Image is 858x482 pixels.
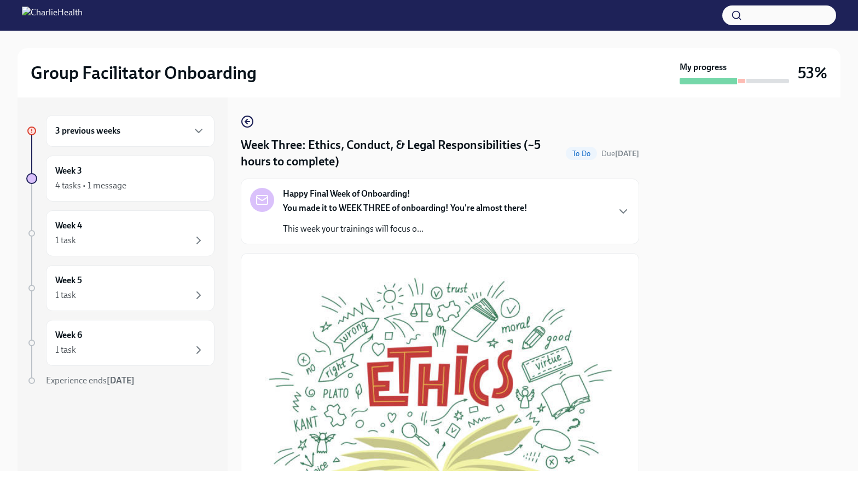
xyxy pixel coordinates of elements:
[283,223,527,235] p: This week your trainings will focus o...
[55,165,82,177] h6: Week 3
[55,220,82,232] h6: Week 4
[283,188,410,200] strong: Happy Final Week of Onboarding!
[46,375,135,386] span: Experience ends
[55,274,82,286] h6: Week 5
[601,149,639,158] span: Due
[55,125,120,137] h6: 3 previous weeks
[31,62,257,84] h2: Group Facilitator Onboarding
[680,61,727,73] strong: My progress
[55,344,76,356] div: 1 task
[55,329,82,341] h6: Week 6
[55,289,76,301] div: 1 task
[55,234,76,246] div: 1 task
[107,375,135,386] strong: [DATE]
[601,148,639,159] span: October 6th, 2025 10:00
[566,150,597,158] span: To Do
[26,320,215,366] a: Week 61 task
[798,63,827,83] h3: 53%
[615,149,639,158] strong: [DATE]
[26,265,215,311] a: Week 51 task
[26,156,215,202] a: Week 34 tasks • 1 message
[241,137,561,170] h4: Week Three: Ethics, Conduct, & Legal Responsibilities (~5 hours to complete)
[22,7,83,24] img: CharlieHealth
[46,115,215,147] div: 3 previous weeks
[283,203,527,213] strong: You made it to WEEK THREE of onboarding! You're almost there!
[26,210,215,256] a: Week 41 task
[55,180,126,192] div: 4 tasks • 1 message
